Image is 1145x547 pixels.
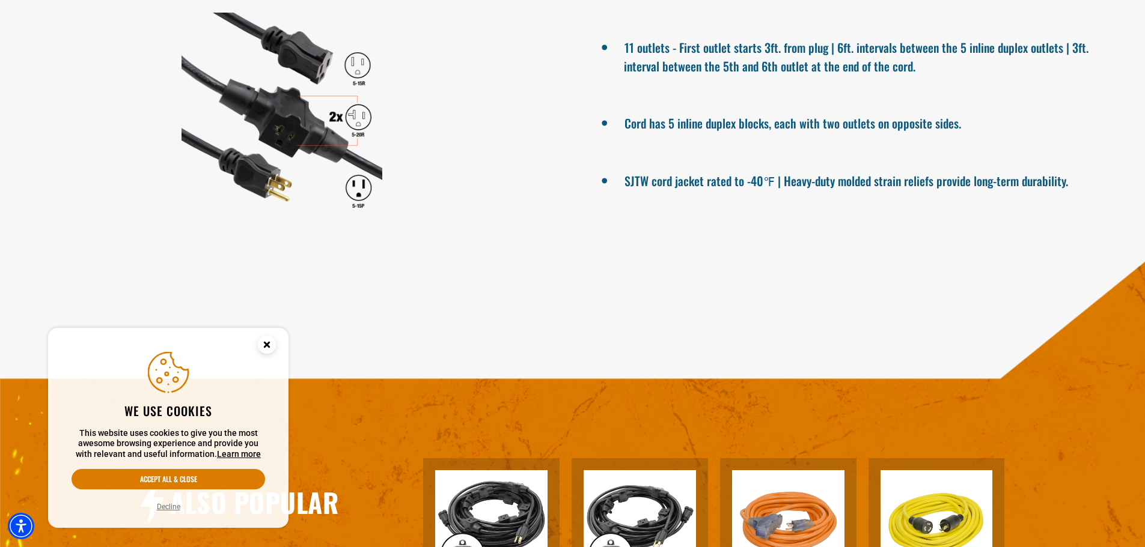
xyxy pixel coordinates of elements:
[72,469,265,489] button: Accept all & close
[624,169,1104,190] li: SJTW cord jacket rated to -40℉ | Heavy-duty molded strain reliefs provide long-term durability.
[217,449,261,459] a: This website uses cookies to give you the most awesome browsing experience and provide you with r...
[72,428,265,460] p: This website uses cookies to give you the most awesome browsing experience and provide you with r...
[245,328,289,365] button: Close this option
[48,328,289,528] aside: Cookie Consent
[8,513,34,539] div: Accessibility Menu
[624,35,1104,75] li: 11 outlets - First outlet starts 3ft. from plug | 6ft. intervals between the 5 inline duplex outl...
[72,403,265,419] h2: We use cookies
[624,111,1104,133] li: Cord has 5 inline duplex blocks, each with two outlets on opposite sides.
[153,501,184,513] button: Decline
